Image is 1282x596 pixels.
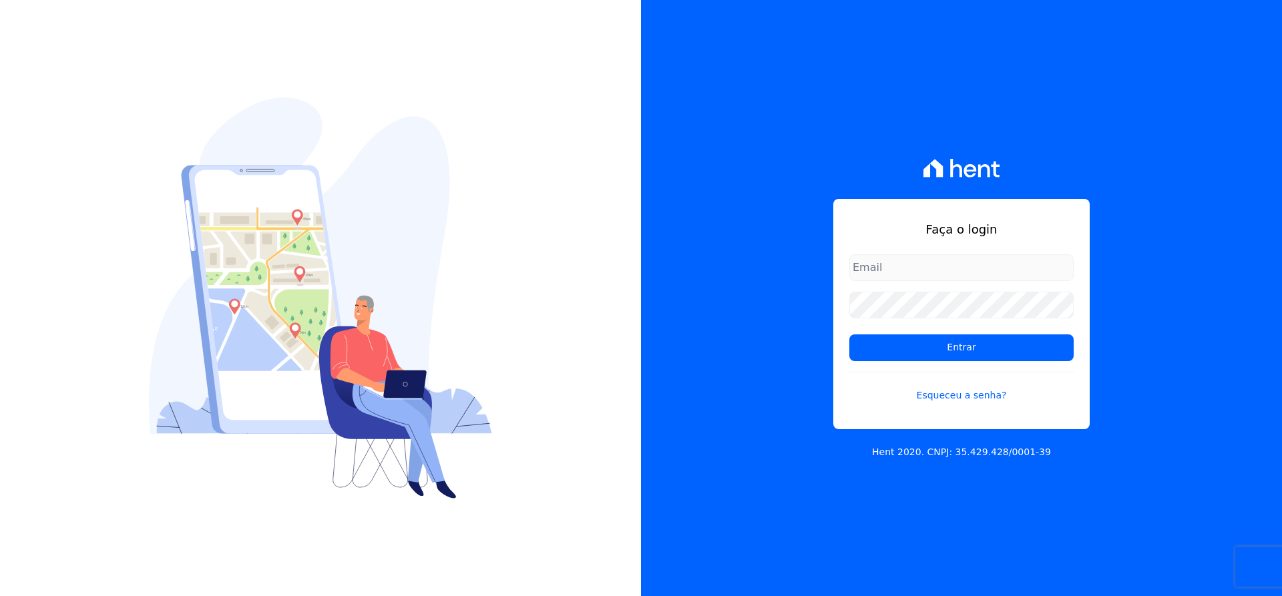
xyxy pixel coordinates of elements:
[849,254,1074,281] input: Email
[149,97,492,499] img: Login
[849,334,1074,361] input: Entrar
[849,220,1074,238] h1: Faça o login
[872,445,1051,459] p: Hent 2020. CNPJ: 35.429.428/0001-39
[849,372,1074,402] a: Esqueceu a senha?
